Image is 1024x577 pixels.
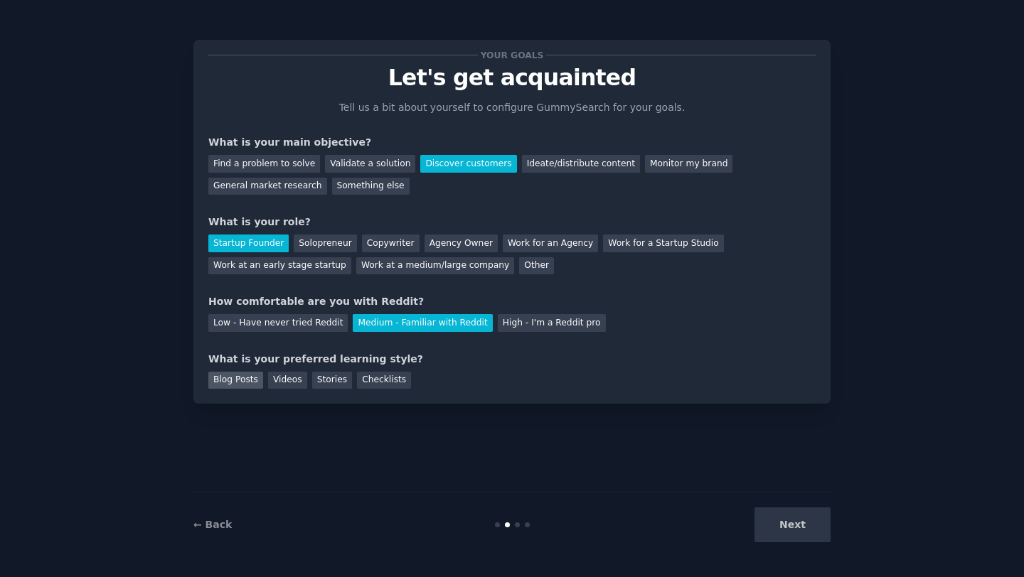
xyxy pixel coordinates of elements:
div: Work for an Agency [503,234,598,252]
div: How comfortable are you with Reddit? [208,294,816,309]
div: Solopreneur [294,234,356,252]
div: Find a problem to solve [208,155,320,173]
div: Validate a solution [325,155,415,173]
div: Ideate/distribute content [522,155,640,173]
p: Let's get acquainted [208,65,816,90]
p: Tell us a bit about yourself to configure GummySearch for your goals. [333,100,691,115]
div: Blog Posts [208,372,263,389]
div: What is your role? [208,215,816,230]
div: Something else [332,178,410,195]
div: Startup Founder [208,234,289,252]
div: Other [519,257,554,275]
div: Agency Owner [425,234,498,252]
div: General market research [208,178,327,195]
div: Discover customers [420,155,516,173]
div: Work at a medium/large company [356,257,514,275]
div: What is your preferred learning style? [208,352,816,367]
a: ← Back [193,519,232,530]
div: Stories [312,372,352,389]
span: Your goals [478,48,546,63]
div: Videos [268,372,307,389]
div: What is your main objective? [208,135,816,150]
div: Work for a Startup Studio [603,234,723,252]
div: Monitor my brand [645,155,732,173]
div: Work at an early stage startup [208,257,351,275]
div: Medium - Familiar with Reddit [353,314,492,332]
div: Copywriter [362,234,420,252]
div: Low - Have never tried Reddit [208,314,348,332]
div: High - I'm a Reddit pro [498,314,606,332]
div: Checklists [357,372,411,389]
